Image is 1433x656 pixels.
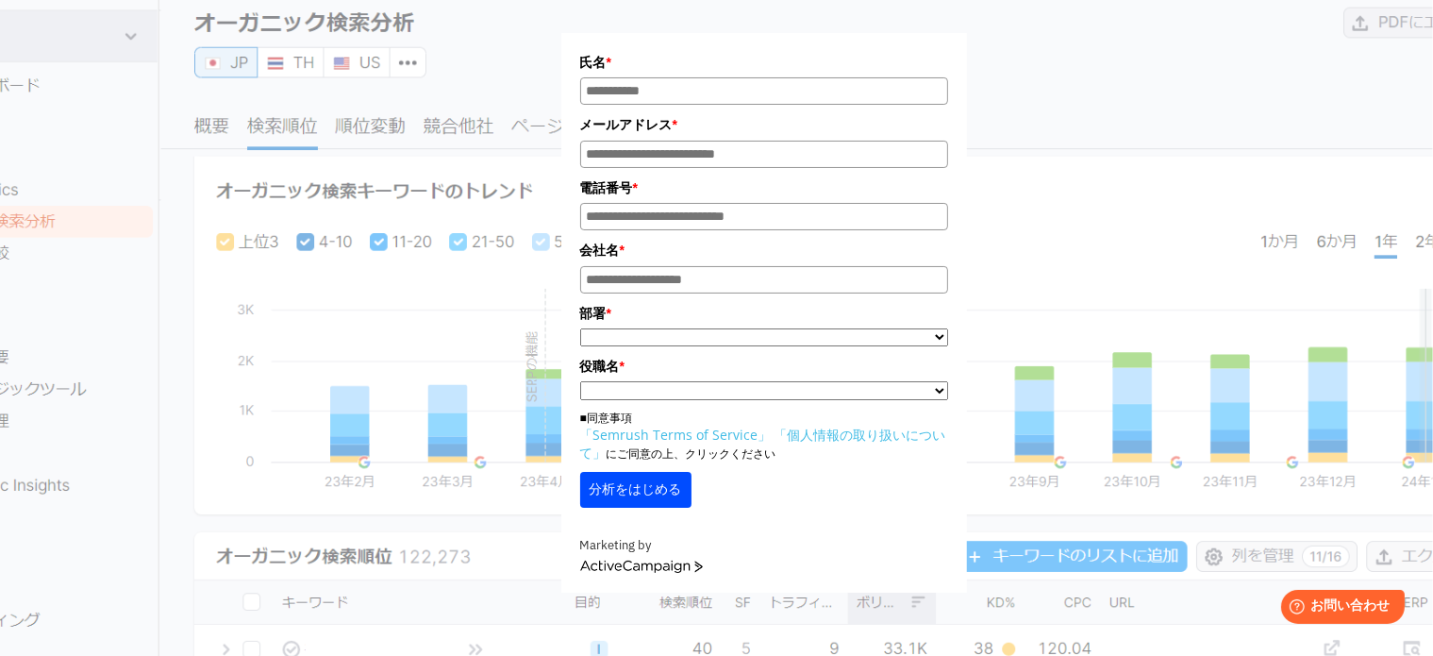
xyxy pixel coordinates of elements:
label: メールアドレス [580,114,948,135]
label: 役職名 [580,356,948,377]
label: 部署 [580,303,948,324]
button: 分析をはじめる [580,472,692,508]
label: 電話番号 [580,177,948,198]
label: 会社名 [580,240,948,261]
p: ■同意事項 にご同意の上、クリックください [580,410,948,463]
div: Marketing by [580,536,948,556]
a: 「Semrush Terms of Service」 [580,426,772,444]
a: 「個人情報の取り扱いについて」 [580,426,946,462]
iframe: Help widget launcher [1265,582,1412,635]
label: 氏名 [580,52,948,73]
